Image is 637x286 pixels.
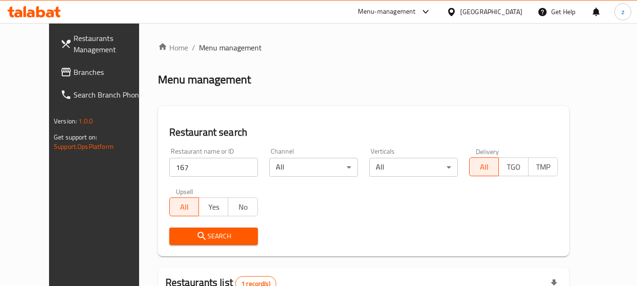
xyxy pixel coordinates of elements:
span: Search [177,230,250,242]
span: Branches [74,66,148,78]
span: All [174,200,195,214]
h2: Restaurant search [169,125,558,139]
button: TGO [498,157,528,176]
button: TMP [528,157,558,176]
label: Upsell [176,188,193,195]
button: No [228,197,257,216]
input: Search for restaurant name or ID.. [169,158,258,177]
span: Search Branch Phone [74,89,148,100]
span: 1.0.0 [78,115,93,127]
a: Branches [53,61,156,83]
button: All [169,197,199,216]
button: Search [169,228,258,245]
span: TMP [532,160,554,174]
nav: breadcrumb [158,42,569,53]
span: Version: [54,115,77,127]
span: Get support on: [54,131,97,143]
a: Home [158,42,188,53]
button: Yes [199,197,228,216]
div: Menu-management [358,6,416,17]
div: All [369,158,458,177]
a: Search Branch Phone [53,83,156,106]
div: [GEOGRAPHIC_DATA] [460,7,522,17]
span: Yes [203,200,224,214]
a: Support.OpsPlatform [54,140,114,153]
div: All [269,158,358,177]
span: TGO [503,160,524,174]
h2: Menu management [158,72,251,87]
a: Restaurants Management [53,27,156,61]
li: / [192,42,195,53]
span: z [621,7,624,17]
span: Menu management [199,42,262,53]
span: Restaurants Management [74,33,148,55]
span: All [473,160,495,174]
label: Delivery [476,148,499,155]
span: No [232,200,254,214]
button: All [469,157,499,176]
